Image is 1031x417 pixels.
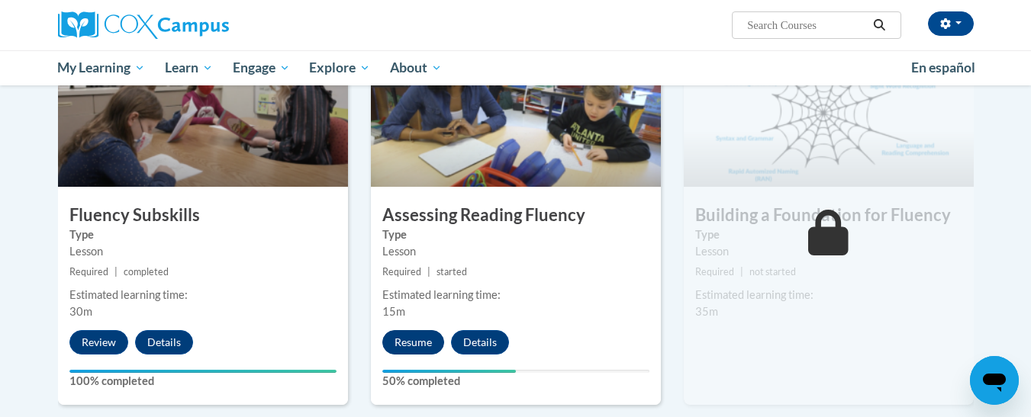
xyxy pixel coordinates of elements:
[35,50,997,85] div: Main menu
[684,204,974,227] h3: Building a Foundation for Fluency
[695,243,962,260] div: Lesson
[451,330,509,354] button: Details
[382,226,649,243] label: Type
[135,330,193,354] button: Details
[69,287,337,303] div: Estimated learning time:
[155,50,223,85] a: Learn
[390,59,442,77] span: About
[124,266,169,277] span: completed
[165,59,213,77] span: Learn
[382,266,421,277] span: Required
[57,59,145,77] span: My Learning
[69,370,337,373] div: Your progress
[695,287,962,303] div: Estimated learning time:
[382,370,516,373] div: Your progress
[58,11,229,39] img: Cox Campus
[928,11,974,36] button: Account Settings
[48,50,156,85] a: My Learning
[58,11,348,39] a: Cox Campus
[58,34,348,187] img: Course Image
[69,305,92,318] span: 30m
[223,50,300,85] a: Engage
[382,330,444,354] button: Resume
[437,266,467,277] span: started
[901,52,985,84] a: En español
[749,266,796,277] span: not started
[371,34,661,187] img: Course Image
[69,226,337,243] label: Type
[868,16,891,34] button: Search
[69,330,128,354] button: Review
[695,266,734,277] span: Required
[114,266,118,277] span: |
[695,226,962,243] label: Type
[69,266,108,277] span: Required
[382,373,649,390] label: 50% completed
[233,59,290,77] span: Engage
[695,305,718,318] span: 35m
[970,356,1019,405] iframe: Button to launch messaging window
[746,16,868,34] input: Search Courses
[299,50,380,85] a: Explore
[740,266,743,277] span: |
[382,287,649,303] div: Estimated learning time:
[309,59,370,77] span: Explore
[382,305,405,318] span: 15m
[684,34,974,187] img: Course Image
[69,243,337,260] div: Lesson
[427,266,430,277] span: |
[69,373,337,390] label: 100% completed
[382,243,649,260] div: Lesson
[371,204,661,227] h3: Assessing Reading Fluency
[380,50,452,85] a: About
[911,59,975,75] span: En español
[58,204,348,227] h3: Fluency Subskills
